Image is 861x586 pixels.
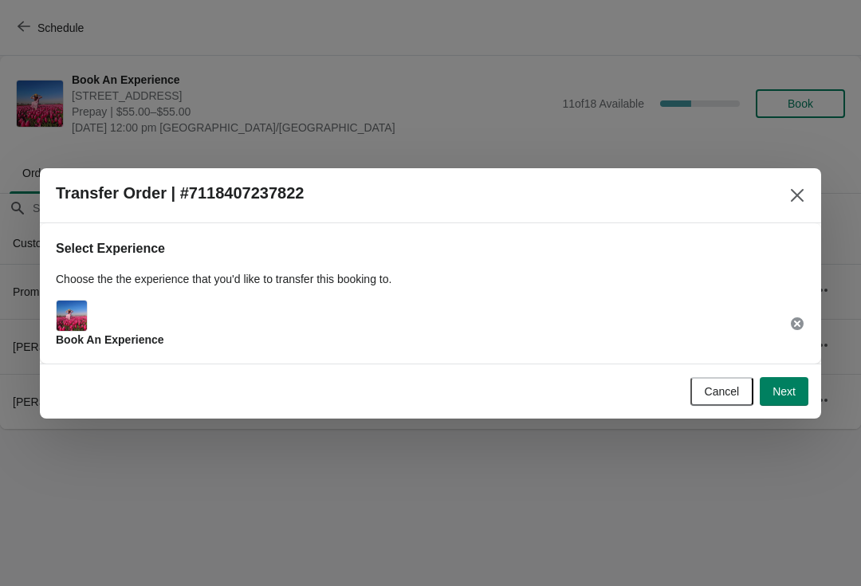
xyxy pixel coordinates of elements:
[56,271,805,287] p: Choose the the experience that you'd like to transfer this booking to.
[760,377,808,406] button: Next
[690,377,754,406] button: Cancel
[56,239,805,258] h2: Select Experience
[56,333,164,346] span: Book An Experience
[705,385,740,398] span: Cancel
[57,301,87,331] img: Main Experience Image
[783,181,812,210] button: Close
[773,385,796,398] span: Next
[56,184,304,203] h2: Transfer Order | #7118407237822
